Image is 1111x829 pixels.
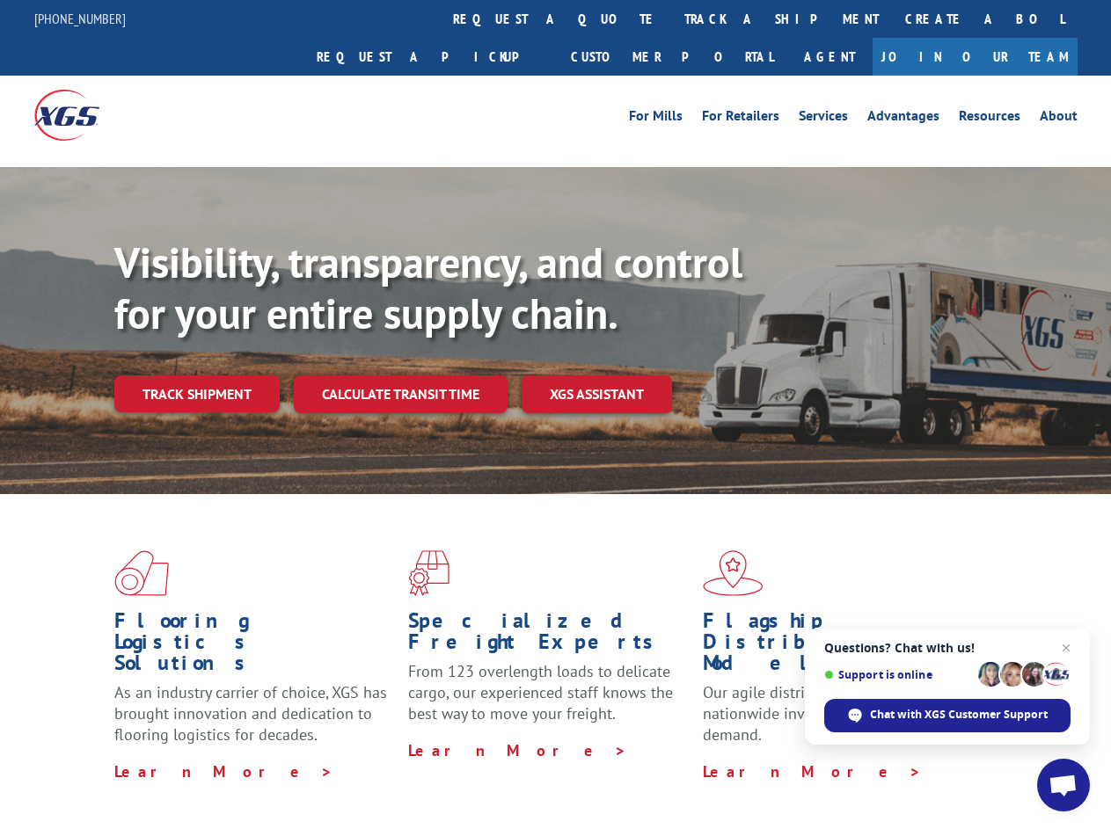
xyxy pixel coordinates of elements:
a: Request a pickup [303,38,558,76]
a: Calculate transit time [294,375,508,413]
a: Agent [786,38,873,76]
span: Support is online [824,668,972,681]
a: [PHONE_NUMBER] [34,10,126,27]
p: From 123 overlength loads to delicate cargo, our experienced staff knows the best way to move you... [408,661,689,739]
a: Join Our Team [873,38,1078,76]
a: For Retailers [702,109,779,128]
span: Our agile distribution network gives you nationwide inventory management on demand. [703,682,978,745]
a: Open chat [1037,759,1090,811]
h1: Flooring Logistics Solutions [114,610,395,682]
img: xgs-icon-flagship-distribution-model-red [703,550,764,596]
h1: Flagship Distribution Model [703,610,983,682]
span: As an industry carrier of choice, XGS has brought innovation and dedication to flooring logistics... [114,682,387,745]
a: Track shipment [114,375,280,412]
a: Learn More > [408,740,627,760]
b: Visibility, transparency, and control for your entire supply chain. [114,235,742,340]
a: Learn More > [703,761,922,782]
span: Chat with XGS Customer Support [824,699,1071,732]
a: XGS ASSISTANT [522,375,672,413]
a: Learn More > [114,761,333,782]
a: Advantages [867,109,939,128]
a: Resources [959,109,1020,128]
h1: Specialized Freight Experts [408,610,689,661]
span: Questions? Chat with us! [824,641,1071,655]
a: Services [799,109,848,128]
img: xgs-icon-total-supply-chain-intelligence-red [114,550,169,596]
a: For Mills [629,109,683,128]
a: Customer Portal [558,38,786,76]
span: Chat with XGS Customer Support [870,707,1048,723]
a: About [1040,109,1078,128]
img: xgs-icon-focused-on-flooring-red [408,550,450,596]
